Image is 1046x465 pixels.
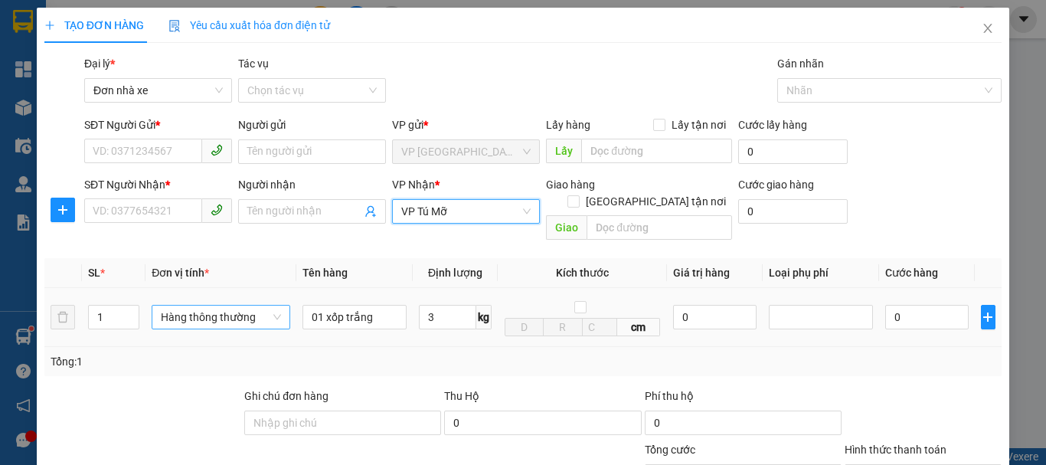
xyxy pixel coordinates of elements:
span: Thu Hộ [444,390,479,402]
span: Yêu cầu xuất hóa đơn điện tử [168,19,330,31]
span: Đại lý [84,57,115,70]
span: [GEOGRAPHIC_DATA] tận nơi [580,193,732,210]
button: delete [51,305,75,329]
span: Hàng thông thường [161,306,281,329]
span: Đơn nhà xe [93,79,223,102]
span: Lấy tận nơi [665,116,732,133]
img: icon [168,20,181,32]
input: 0 [673,305,757,329]
span: Tên hàng [302,267,348,279]
button: Close [966,8,1009,51]
span: Giao hàng [546,178,595,191]
input: C [582,318,617,336]
span: VP Tú Mỡ [401,200,531,223]
label: Ghi chú đơn hàng [244,390,329,402]
span: Giá trị hàng [673,267,730,279]
button: plus [981,305,995,329]
span: user-add [364,205,377,218]
div: Người gửi [238,116,386,133]
input: Cước giao hàng [738,199,848,224]
label: Tác vụ [238,57,269,70]
input: VD: Bàn, Ghế [302,305,407,329]
span: Lấy hàng [546,119,590,131]
span: Đơn vị tính [152,267,209,279]
th: Loại phụ phí [763,258,879,288]
div: Phí thu hộ [645,388,842,411]
span: Tổng cước [645,444,695,456]
span: SL [88,267,100,279]
span: plus [44,20,55,31]
div: Người nhận [238,176,386,193]
span: Cước hàng [885,267,938,279]
label: Hình thức thanh toán [845,444,946,456]
span: close [982,22,994,34]
label: Cước giao hàng [738,178,814,191]
input: Dọc đường [581,139,732,163]
span: TẠO ĐƠN HÀNG [44,19,144,31]
span: phone [211,204,223,216]
label: Gán nhãn [777,57,824,70]
span: VP Nhận [392,178,435,191]
label: Cước lấy hàng [738,119,807,131]
span: VP PHÚ SƠN [401,140,531,163]
button: plus [51,198,75,222]
div: Tổng: 1 [51,353,405,370]
div: SĐT Người Nhận [84,176,232,193]
input: R [543,318,582,336]
span: plus [982,311,995,323]
div: VP gửi [392,116,540,133]
span: Định lượng [428,267,482,279]
span: Kích thước [556,267,609,279]
span: plus [51,204,74,216]
input: Dọc đường [587,215,732,240]
span: Giao [546,215,587,240]
span: cm [617,318,661,336]
span: Lấy [546,139,581,163]
input: D [505,318,544,336]
span: kg [476,305,492,329]
span: phone [211,144,223,156]
input: Ghi chú đơn hàng [244,411,441,435]
div: SĐT Người Gửi [84,116,232,133]
input: Cước lấy hàng [738,139,848,164]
